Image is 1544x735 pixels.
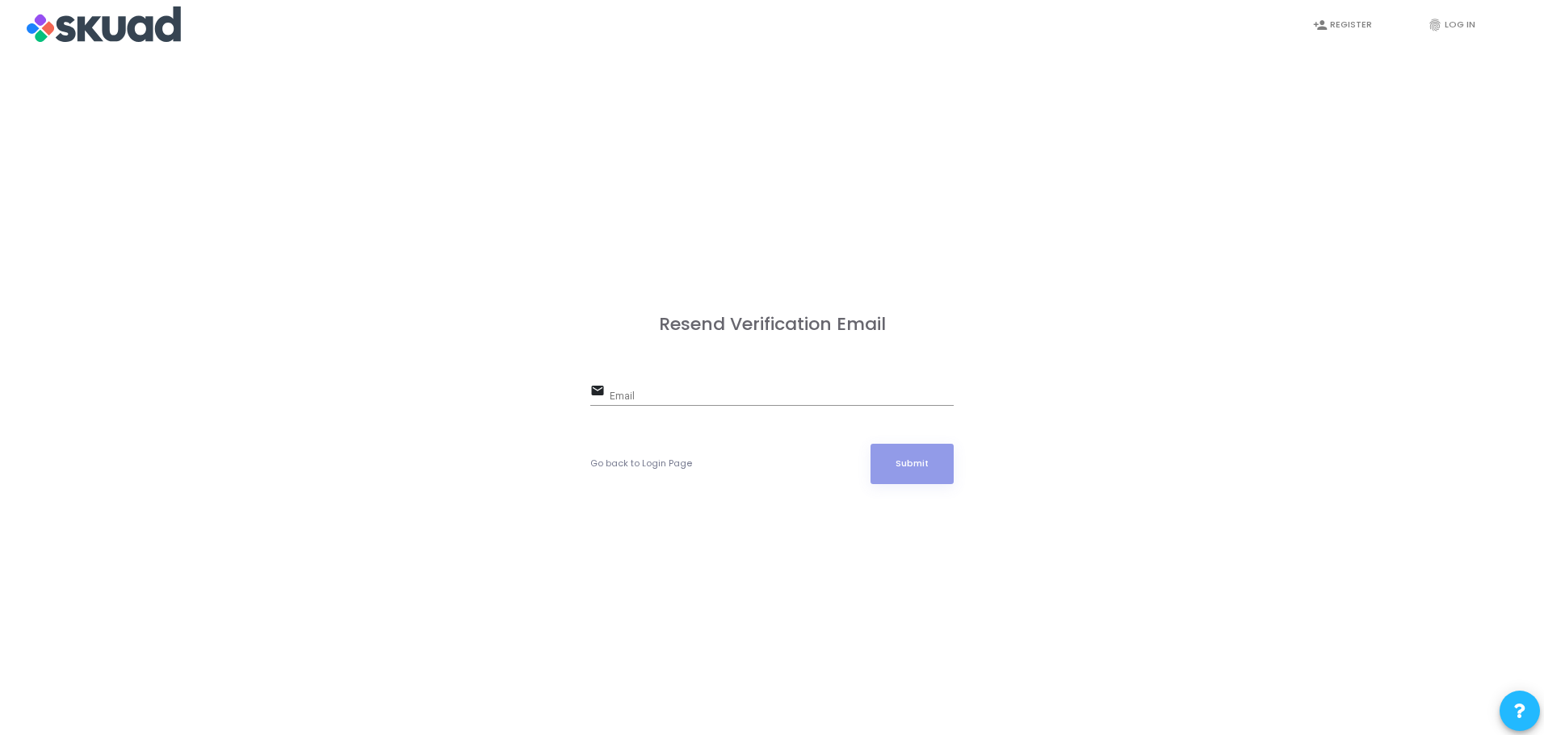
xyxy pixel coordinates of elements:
a: person_addRegister [1297,6,1394,44]
h3: Resend Verification Email [590,314,954,335]
a: Go back to Login Page [590,457,692,470]
mat-icon: email [590,382,610,402]
input: Email [610,391,954,403]
i: person_add [1313,18,1328,32]
button: Submit [871,444,955,484]
img: logo [27,5,181,45]
a: fingerprintLog In [1412,6,1508,44]
i: fingerprint [1428,18,1442,32]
